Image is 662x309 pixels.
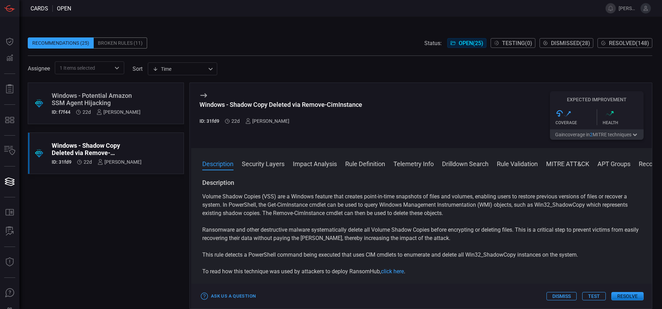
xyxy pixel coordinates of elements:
span: Resolved ( 148 ) [609,40,649,46]
p: Ransomware and other destructive malware systematically delete all Volume Shadow Copies before en... [202,226,641,242]
span: 2 [590,132,593,137]
button: Resolved(148) [597,38,652,48]
button: Testing(0) [491,38,535,48]
button: Drilldown Search [442,159,489,168]
div: Windows - Shadow Copy Deleted via Remove-CimInstance [200,101,362,108]
button: Rule Definition [345,159,385,168]
span: Assignee [28,65,50,72]
span: Open ( 25 ) [459,40,483,46]
p: This rule detects a PowerShell command being executed that uses CIM cmdlets to enumerate and dele... [202,251,641,259]
h5: ID: 31fd9 [52,159,71,165]
button: Dismissed(28) [540,38,593,48]
div: Coverage [555,120,597,125]
span: Dismissed ( 28 ) [551,40,590,46]
span: [PERSON_NAME].[PERSON_NAME] [619,6,638,11]
span: open [57,5,71,12]
span: Jul 27, 2025 10:12 AM [231,118,240,124]
div: Time [153,66,206,72]
div: [PERSON_NAME] [97,159,142,165]
div: Recommendations (25) [28,37,94,49]
div: Windows - Potential Amazon SSM Agent Hijacking [52,92,141,106]
h5: ID: 31fd9 [200,118,219,124]
button: Rule Validation [497,159,538,168]
button: ALERT ANALYSIS [1,223,18,240]
button: Open(25) [447,38,486,48]
div: Broken Rules (11) [94,37,147,49]
h5: Expected Improvement [550,97,644,102]
button: Dashboard [1,33,18,50]
button: MITRE - Detection Posture [1,112,18,128]
button: Test [582,292,606,300]
h3: Description [202,179,641,187]
button: Threat Intelligence [1,254,18,271]
a: click here [381,268,404,275]
span: Jul 27, 2025 10:12 AM [84,159,92,165]
h5: ID: f7f44 [52,109,70,115]
button: Dismiss [546,292,577,300]
button: Description [202,159,234,168]
span: Jul 27, 2025 10:12 AM [83,109,91,115]
div: [PERSON_NAME] [245,118,289,124]
button: Cards [1,173,18,190]
button: APT Groups [597,159,630,168]
button: Impact Analysis [293,159,337,168]
button: Rule Catalog [1,204,18,221]
p: Volume Shadow Copies (VSS) are a Windows feature that creates point-in-time snapshots of files an... [202,192,641,217]
button: Gaincoverage in2MITRE techniques [550,129,644,140]
button: Ask Us a Question [200,291,257,302]
button: MITRE ATT&CK [546,159,589,168]
span: Testing ( 0 ) [502,40,532,46]
button: Detections [1,50,18,67]
button: Open [112,63,122,73]
p: To read how this technique was used by attackers to deploy RansomHub, . [202,267,641,276]
button: Ask Us A Question [1,285,18,301]
button: Security Layers [242,159,285,168]
span: 1 Items selected [60,65,95,71]
button: Reports [1,81,18,97]
label: sort [133,66,143,72]
button: Telemetry Info [393,159,434,168]
button: Inventory [1,143,18,159]
span: Status: [424,40,442,46]
div: Health [603,120,644,125]
button: Resolve [611,292,644,300]
span: Cards [31,5,48,12]
div: Windows - Shadow Copy Deleted via Remove-CimInstance [52,142,142,156]
div: [PERSON_NAME] [96,109,141,115]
